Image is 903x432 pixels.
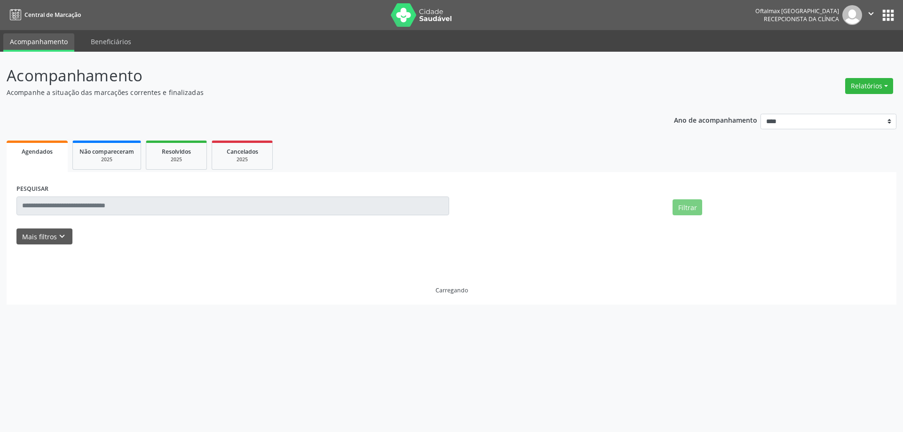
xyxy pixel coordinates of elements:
span: Recepcionista da clínica [764,15,839,23]
div: 2025 [219,156,266,163]
span: Central de Marcação [24,11,81,19]
p: Ano de acompanhamento [674,114,757,126]
div: Oftalmax [GEOGRAPHIC_DATA] [755,7,839,15]
label: PESQUISAR [16,182,48,196]
button: Filtrar [673,199,702,215]
a: Acompanhamento [3,33,74,52]
i:  [866,8,876,19]
p: Acompanhe a situação das marcações correntes e finalizadas [7,87,629,97]
span: Cancelados [227,148,258,156]
a: Beneficiários [84,33,138,50]
span: Agendados [22,148,53,156]
span: Resolvidos [162,148,191,156]
div: 2025 [79,156,134,163]
i: keyboard_arrow_down [57,231,67,242]
button:  [862,5,880,25]
a: Central de Marcação [7,7,81,23]
div: Carregando [436,286,468,294]
button: apps [880,7,896,24]
p: Acompanhamento [7,64,629,87]
div: 2025 [153,156,200,163]
img: img [842,5,862,25]
button: Mais filtroskeyboard_arrow_down [16,228,72,245]
button: Relatórios [845,78,893,94]
span: Não compareceram [79,148,134,156]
